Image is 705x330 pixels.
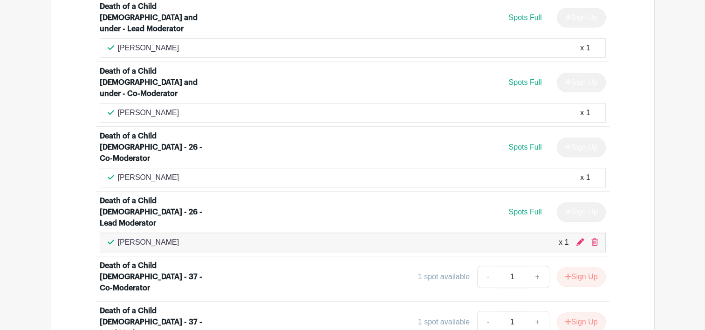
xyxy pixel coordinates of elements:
[508,14,541,21] span: Spots Full
[118,42,179,54] p: [PERSON_NAME]
[508,143,541,151] span: Spots Full
[100,195,215,229] div: Death of a Child [DEMOGRAPHIC_DATA] - 26 - Lead Moderator
[100,260,215,294] div: Death of a Child [DEMOGRAPHIC_DATA] - 37 - Co-Moderator
[118,107,179,118] p: [PERSON_NAME]
[118,172,179,183] p: [PERSON_NAME]
[508,208,541,216] span: Spots Full
[526,266,549,288] a: +
[100,66,215,99] div: Death of a Child [DEMOGRAPHIC_DATA] and under - Co-Moderator
[118,237,179,248] p: [PERSON_NAME]
[557,267,606,287] button: Sign Up
[580,107,590,118] div: x 1
[100,131,215,164] div: Death of a Child [DEMOGRAPHIC_DATA] - 26 - Co-Moderator
[477,266,499,288] a: -
[559,237,568,248] div: x 1
[418,271,470,282] div: 1 spot available
[418,316,470,328] div: 1 spot available
[100,1,215,34] div: Death of a Child [DEMOGRAPHIC_DATA] and under - Lead Moderator
[580,42,590,54] div: x 1
[580,172,590,183] div: x 1
[508,78,541,86] span: Spots Full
